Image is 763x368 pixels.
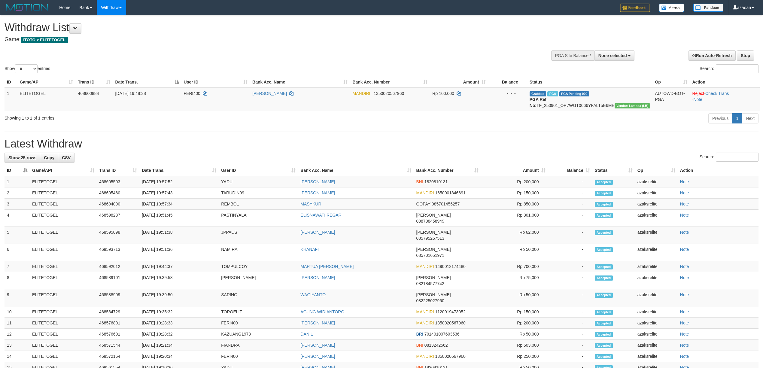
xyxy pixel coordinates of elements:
span: Copy 082225027960 to clipboard [416,298,444,303]
span: Copy 085701651971 to clipboard [416,253,444,258]
span: [PERSON_NAME] [416,275,451,280]
td: 468589101 [97,272,139,289]
span: MANDIRI [416,190,434,195]
a: Note [680,309,689,314]
td: Rp 50,000 [481,329,548,340]
span: MANDIRI [416,321,434,325]
label: Search: [700,153,758,162]
td: REMBOL [219,199,298,210]
span: Accepted [595,202,613,207]
td: 6 [5,244,30,261]
label: Show entries [5,64,50,73]
td: azaksrelite [635,227,678,244]
td: 2 [5,187,30,199]
span: Accepted [595,247,613,252]
td: Rp 75,000 [481,272,548,289]
td: 7 [5,261,30,272]
td: Rp 850,000 [481,199,548,210]
td: Rp 62,000 [481,227,548,244]
span: Copy 1350020567960 to clipboard [435,321,466,325]
td: KAZUANG1973 [219,329,298,340]
td: - [548,261,592,272]
span: Copy 085701456257 to clipboard [432,202,460,206]
td: azaksrelite [635,351,678,362]
td: ELITETOGEL [30,227,97,244]
a: Note [680,213,689,217]
td: YADU [219,176,298,187]
span: BRI [416,332,423,336]
th: ID: activate to sort column descending [5,165,30,176]
th: Bank Acc. Name: activate to sort column ascending [298,165,414,176]
a: 1 [732,113,742,123]
td: 5 [5,227,30,244]
td: [DATE] 19:51:45 [139,210,219,227]
td: ELITETOGEL [30,306,97,318]
td: [DATE] 19:39:58 [139,272,219,289]
td: 468588909 [97,289,139,306]
label: Search: [700,64,758,73]
span: [DATE] 19:48:38 [115,91,146,96]
a: CSV [58,153,74,163]
td: TOMPULCOY [219,261,298,272]
td: TARUDIN99 [219,187,298,199]
h1: Withdraw List [5,22,503,34]
td: ELITETOGEL [30,272,97,289]
span: CSV [62,155,71,160]
td: Rp 150,000 [481,306,548,318]
td: 1 [5,176,30,187]
span: Copy 1490012174480 to clipboard [435,264,466,269]
a: Reject [692,91,704,96]
td: [DATE] 19:57:43 [139,187,219,199]
a: Note [680,247,689,252]
td: [DATE] 19:51:38 [139,227,219,244]
a: [PERSON_NAME] [300,354,335,359]
td: - [548,351,592,362]
span: Show 25 rows [8,155,36,160]
td: 468592012 [97,261,139,272]
a: Note [680,202,689,206]
td: [DATE] 19:57:34 [139,199,219,210]
td: Rp 200,000 [481,318,548,329]
span: Copy 0813242562 to clipboard [424,343,448,348]
th: Balance: activate to sort column ascending [548,165,592,176]
span: Marked by azaksrelite [547,91,558,96]
a: WAGIYANTO [300,292,326,297]
a: Note [680,321,689,325]
td: FIANDRA [219,340,298,351]
span: PGA Pending [559,91,589,96]
td: ELITETOGEL [30,318,97,329]
td: - [548,340,592,351]
td: [DATE] 19:21:34 [139,340,219,351]
span: Accepted [595,293,613,298]
span: 468600884 [78,91,99,96]
td: 3 [5,199,30,210]
td: ELITETOGEL [30,351,97,362]
td: [DATE] 19:28:33 [139,318,219,329]
td: 468595098 [97,227,139,244]
th: Balance [488,77,527,88]
td: [DATE] 19:28:32 [139,329,219,340]
td: [DATE] 19:44:37 [139,261,219,272]
a: Note [680,264,689,269]
td: azaksrelite [635,187,678,199]
td: azaksrelite [635,329,678,340]
h1: Latest Withdraw [5,138,758,150]
a: Show 25 rows [5,153,40,163]
td: 468605460 [97,187,139,199]
th: Amount: activate to sort column ascending [481,165,548,176]
td: 11 [5,318,30,329]
a: Note [680,275,689,280]
td: 1 [5,88,17,111]
span: Accepted [595,180,613,185]
td: ELITETOGEL [30,176,97,187]
input: Search: [716,153,758,162]
span: MANDIRI [352,91,370,96]
td: ELITETOGEL [30,187,97,199]
span: MANDIRI [416,354,434,359]
td: ELITETOGEL [30,244,97,261]
td: FERI400 [219,351,298,362]
td: 9 [5,289,30,306]
span: Grabbed [530,91,546,96]
td: AUTOWD-BOT-PGA [652,88,690,111]
th: Op: activate to sort column ascending [652,77,690,88]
